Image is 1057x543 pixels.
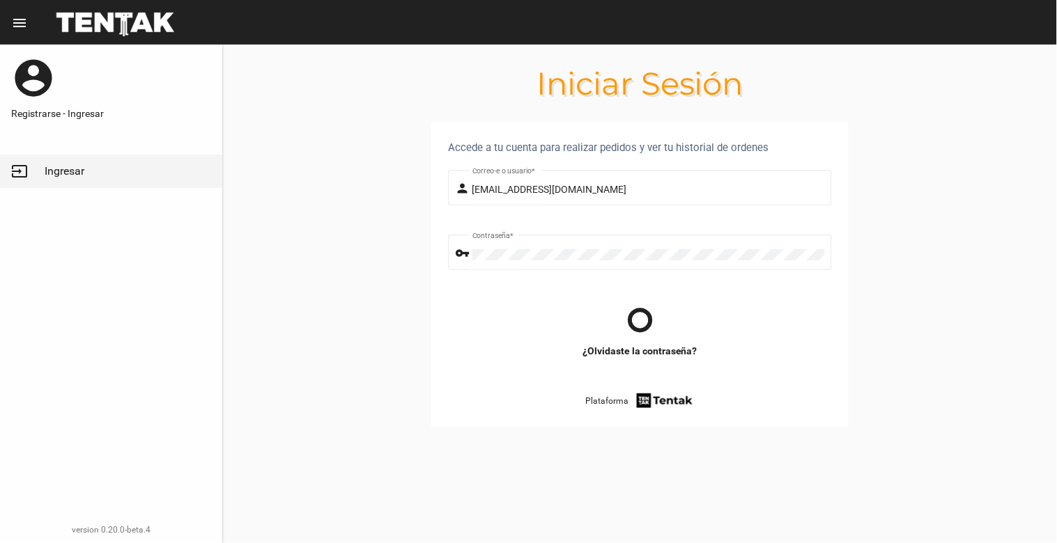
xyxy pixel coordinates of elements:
[635,391,695,410] img: tentak-firm.png
[582,344,697,358] a: ¿Olvidaste la contraseña?
[45,164,84,178] span: Ingresar
[11,107,211,120] a: Registrarse - Ingresar
[223,72,1057,95] h1: Iniciar Sesión
[11,56,56,100] mat-icon: account_circle
[585,394,628,408] span: Plataforma
[11,523,211,537] div: version 0.20.0-beta.4
[11,15,28,31] mat-icon: menu
[456,180,472,197] mat-icon: person
[11,163,28,180] mat-icon: input
[456,245,472,262] mat-icon: vpn_key
[585,391,695,410] a: Plataforma
[448,139,832,156] div: Accede a tu cuenta para realizar pedidos y ver tu historial de ordenes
